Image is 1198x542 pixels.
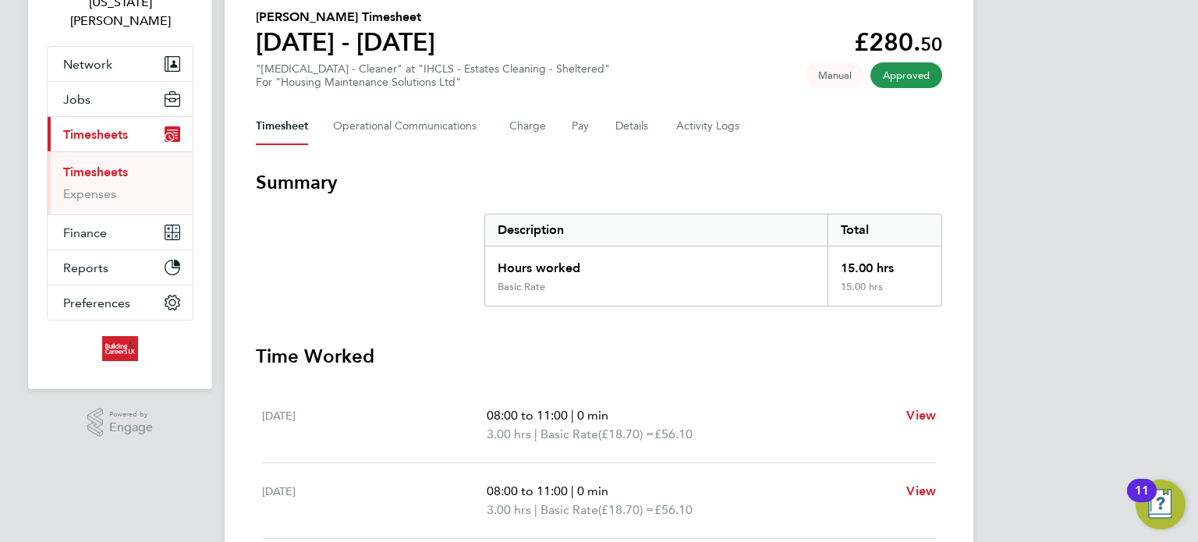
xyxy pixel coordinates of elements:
div: Summary [484,214,942,306]
button: Timesheet [256,108,308,145]
button: Open Resource Center, 11 new notifications [1136,480,1186,530]
span: Engage [109,421,153,434]
span: Reports [63,260,108,275]
a: View [906,482,936,501]
span: 08:00 to 11:00 [487,408,568,423]
button: Jobs [48,82,193,116]
div: Hours worked [485,246,828,281]
a: Expenses [63,186,116,201]
div: Basic Rate [498,281,545,293]
a: Powered byEngage [87,408,154,437]
span: 0 min [577,484,608,498]
span: 08:00 to 11:00 [487,484,568,498]
h3: Summary [256,170,942,195]
a: Timesheets [63,165,128,179]
button: Details [615,108,651,145]
div: Description [485,214,828,246]
span: This timesheet was manually created. [806,62,864,88]
div: Timesheets [48,151,193,214]
div: [DATE] [262,482,487,519]
span: | [534,427,537,441]
span: Preferences [63,296,130,310]
span: 3.00 hrs [487,427,531,441]
button: Finance [48,215,193,250]
span: 3.00 hrs [487,502,531,517]
h3: Time Worked [256,344,942,369]
span: | [571,484,574,498]
button: Operational Communications [333,108,484,145]
span: £56.10 [654,502,693,517]
span: Network [63,57,112,72]
app-decimal: £280. [854,27,942,57]
span: £56.10 [654,427,693,441]
button: Preferences [48,285,193,320]
span: Basic Rate [541,425,598,444]
span: | [571,408,574,423]
span: Finance [63,225,107,240]
span: 50 [920,33,942,55]
span: | [534,502,537,517]
button: Activity Logs [676,108,742,145]
span: Basic Rate [541,501,598,519]
span: Powered by [109,408,153,421]
a: View [906,406,936,425]
h2: [PERSON_NAME] Timesheet [256,8,435,27]
h1: [DATE] - [DATE] [256,27,435,58]
div: "[MEDICAL_DATA] - Cleaner" at "IHCLS - Estates Cleaning - Sheltered" [256,62,610,89]
span: View [906,408,936,423]
span: 0 min [577,408,608,423]
div: Total [828,214,941,246]
span: View [906,484,936,498]
span: (£18.70) = [598,502,654,517]
div: 15.00 hrs [828,246,941,281]
div: 15.00 hrs [828,281,941,306]
button: Reports [48,250,193,285]
button: Network [48,47,193,81]
div: [DATE] [262,406,487,444]
div: 11 [1135,491,1149,511]
span: (£18.70) = [598,427,654,441]
div: For "Housing Maintenance Solutions Ltd" [256,76,610,89]
span: This timesheet has been approved. [870,62,942,88]
span: Jobs [63,92,90,107]
button: Timesheets [48,117,193,151]
button: Charge [509,108,547,145]
img: buildingcareersuk-logo-retina.png [102,336,137,361]
a: Go to home page [47,336,193,361]
span: Timesheets [63,127,128,142]
button: Pay [572,108,590,145]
